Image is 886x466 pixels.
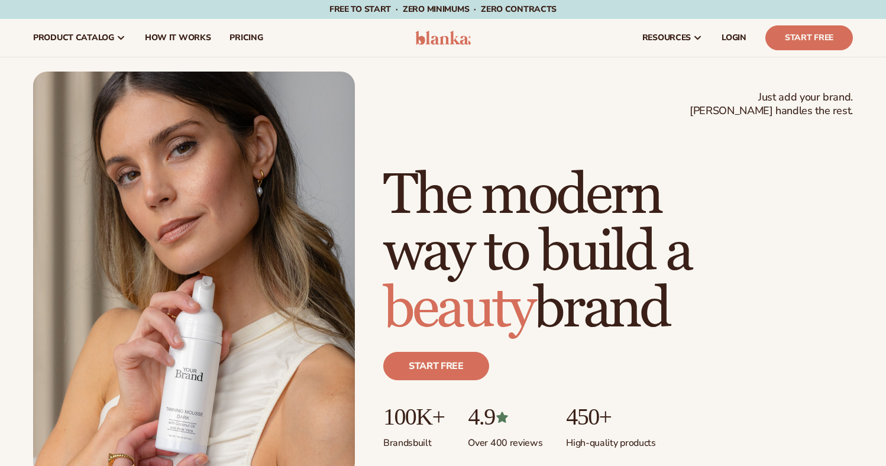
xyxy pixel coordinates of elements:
a: product catalog [24,19,135,57]
span: pricing [229,33,263,43]
span: Free to start · ZERO minimums · ZERO contracts [329,4,557,15]
a: resources [633,19,712,57]
span: resources [642,33,691,43]
p: Over 400 reviews [468,430,542,449]
img: logo [415,31,471,45]
p: 4.9 [468,404,542,430]
p: 100K+ [383,404,444,430]
p: 450+ [566,404,655,430]
span: Just add your brand. [PERSON_NAME] handles the rest. [690,90,853,118]
span: How It Works [145,33,211,43]
h1: The modern way to build a brand [383,167,853,338]
a: LOGIN [712,19,756,57]
span: LOGIN [722,33,746,43]
a: Start free [383,352,489,380]
p: High-quality products [566,430,655,449]
span: product catalog [33,33,114,43]
a: How It Works [135,19,221,57]
a: pricing [220,19,272,57]
span: beauty [383,274,533,344]
p: Brands built [383,430,444,449]
a: Start Free [765,25,853,50]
